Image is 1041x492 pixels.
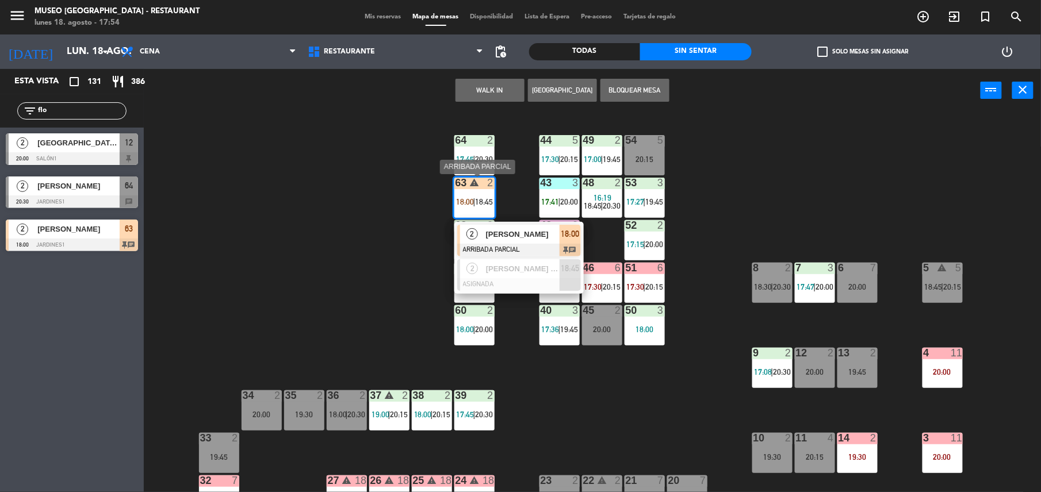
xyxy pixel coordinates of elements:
span: | [644,282,646,291]
span: 17:41 [542,197,560,206]
input: Filtrar por nombre... [37,105,126,117]
div: 2 [828,348,835,358]
div: 2 [359,390,366,401]
span: [PERSON_NAME] [PERSON_NAME] [486,263,560,275]
i: crop_square [67,75,81,89]
span: Restaurante [324,48,375,56]
span: 19:45 [645,197,663,206]
div: 2 [615,305,622,316]
div: 2 [487,178,494,188]
button: power_input [981,82,1002,99]
i: menu [9,7,26,24]
div: Museo [GEOGRAPHIC_DATA] - Restaurant [35,6,200,17]
span: 20:15 [560,155,578,164]
div: 4 [828,433,835,443]
div: 20:15 [625,155,665,163]
div: 7 [657,475,664,486]
span: Tarjetas de regalo [618,14,682,20]
div: 35 [285,390,286,401]
div: 2 [487,220,494,230]
div: 20:00 [795,368,835,376]
span: 64 [125,179,133,193]
div: 2 [657,220,664,230]
div: 20:00 [837,283,878,291]
i: warning [384,390,394,400]
span: | [644,197,646,206]
div: Esta vista [6,75,83,89]
span: 131 [87,75,101,89]
span: 20:15 [603,282,621,291]
div: 5 [955,263,962,273]
span: 17:08 [755,367,772,376]
div: 3 [572,305,579,316]
div: 7 [796,263,797,273]
span: 19:45 [560,325,578,334]
div: 20:00 [923,453,963,461]
span: check_box_outline_blank [817,47,828,57]
div: 18 [397,475,409,486]
span: | [388,410,391,419]
div: 49 [583,135,584,145]
span: 17:47 [797,282,815,291]
span: 17:30 [542,155,560,164]
div: 2 [487,390,494,401]
span: 20:00 [560,197,578,206]
span: 16:19 [594,193,611,202]
span: 20:30 [475,155,493,164]
i: close [1016,83,1030,97]
i: search [1010,10,1024,24]
span: 20:15 [390,410,408,419]
span: Mis reservas [359,14,407,20]
span: 2 [17,224,28,235]
span: Disponibilidad [465,14,519,20]
i: warning [469,475,479,485]
span: [PERSON_NAME] [37,223,120,235]
div: 2 [487,305,494,316]
div: 20:00 [923,368,963,376]
div: 18 [483,475,494,486]
div: 7 [700,475,707,486]
div: 2 [487,135,494,145]
div: 2 [870,433,877,443]
i: power_settings_new [1001,45,1015,59]
span: 18:45 [475,197,493,206]
span: | [473,155,476,164]
div: 32 [200,475,201,486]
span: 18:00 [457,197,474,206]
i: warning [427,475,437,485]
i: exit_to_app [948,10,962,24]
div: 19:30 [752,453,793,461]
span: 20:30 [475,410,493,419]
div: 12 [796,348,797,358]
span: 18:00 [457,325,474,334]
div: 2 [572,475,579,486]
div: 7 [232,475,239,486]
div: 2 [870,348,877,358]
div: 20 [668,475,669,486]
span: Lista de Espera [519,14,576,20]
span: 20:30 [603,201,621,210]
div: 11 [951,348,962,358]
span: | [601,155,603,164]
label: Solo mesas sin asignar [817,47,908,57]
i: warning [342,475,351,485]
div: 3 [828,263,835,273]
button: Bloquear Mesa [600,79,669,102]
div: 2 [615,135,622,145]
span: Pre-acceso [576,14,618,20]
span: 18:45 [925,282,943,291]
span: [PERSON_NAME] [486,228,560,240]
span: 17:36 [542,325,560,334]
div: 2 [445,390,451,401]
